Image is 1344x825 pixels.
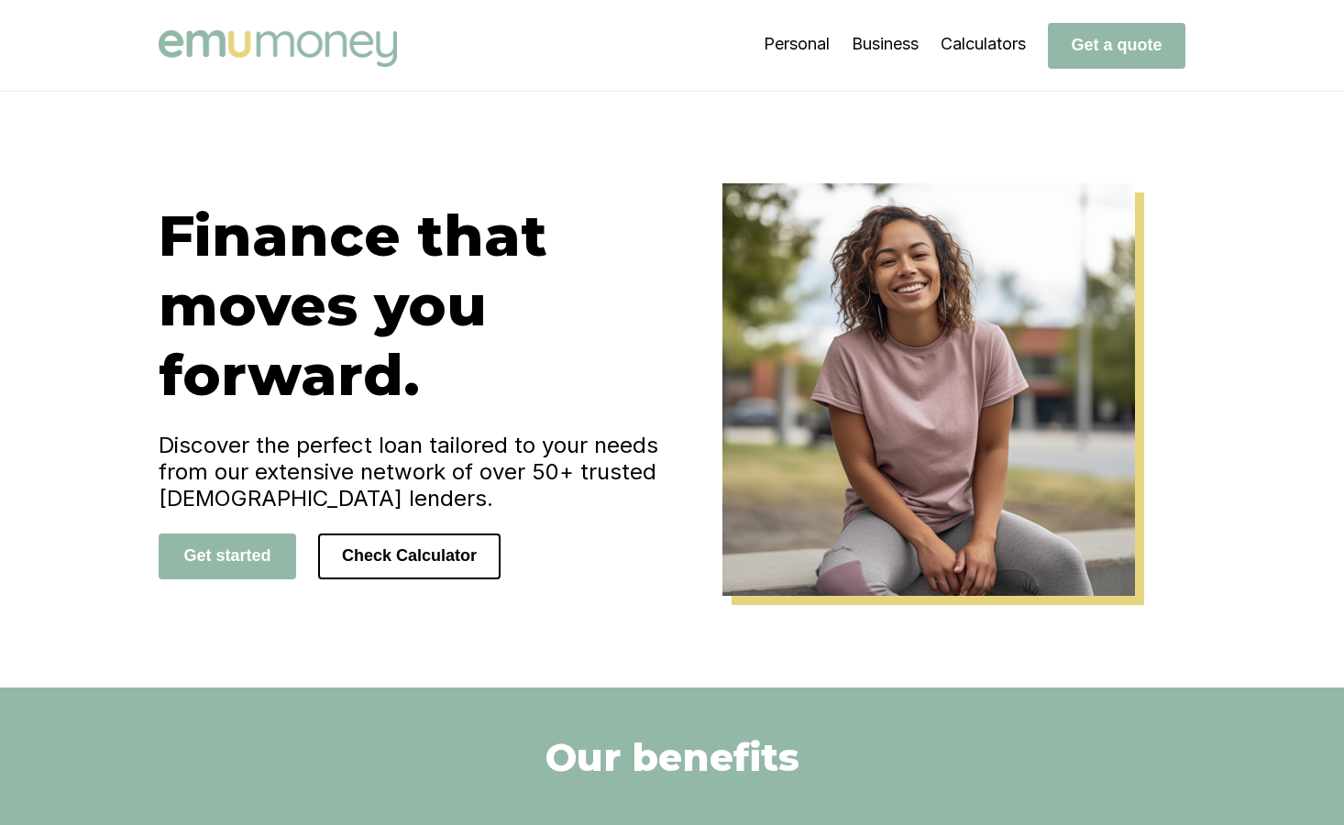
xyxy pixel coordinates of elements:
button: Get a quote [1048,23,1185,69]
img: Emu Money Home [722,183,1135,596]
button: Get started [159,533,296,579]
a: Get started [159,545,296,565]
img: Emu Money logo [159,30,397,67]
h2: Our benefits [545,733,799,781]
h1: Finance that moves you forward. [159,201,672,410]
h4: Discover the perfect loan tailored to your needs from our extensive network of over 50+ trusted [... [159,432,672,511]
a: Check Calculator [318,545,501,565]
button: Check Calculator [318,533,501,579]
a: Get a quote [1048,35,1185,54]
